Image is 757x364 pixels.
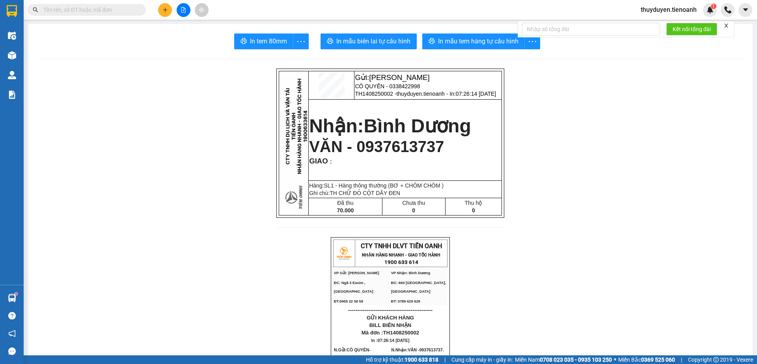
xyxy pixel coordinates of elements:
[334,347,373,361] span: N.Gửi:
[738,3,752,17] button: caret-down
[250,36,287,46] span: In tem 80mm
[362,330,420,336] span: Mã đơn :
[334,271,379,275] span: VP Gửi: [PERSON_NAME]
[309,182,444,189] span: Hàng:SL
[8,347,16,355] span: message
[293,37,308,46] span: more
[328,158,332,165] span: :
[681,355,682,364] span: |
[524,33,540,49] button: more
[361,242,442,250] span: CTY TNHH DLVT TIẾN OANH
[7,5,17,17] img: logo-vxr
[309,190,400,196] span: Ghi chú:
[8,71,16,79] img: warehouse-icon
[369,73,429,82] span: [PERSON_NAME]
[33,7,38,13] span: search
[355,83,420,89] span: CÔ QUYÊN - 0338422998
[177,3,190,17] button: file-add
[713,357,719,362] span: copyright
[330,190,400,196] span: TH CHỮ ĐỎ CỘT DÂY ĐEN
[362,253,440,258] strong: NHẬN HÀNG NHANH - GIAO TỐC HÀNH
[707,6,714,13] img: icon-new-feature
[456,91,496,97] span: 07:26:14 [DATE]
[369,322,412,328] span: BILL BIÊN NHẬN
[336,36,410,46] span: In mẫu biên lai tự cấu hình
[234,33,293,49] button: printerIn tem 80mm
[347,347,369,352] span: CÔ QUYÊN
[8,294,16,302] img: warehouse-icon
[8,51,16,59] img: warehouse-icon
[8,91,16,99] img: solution-icon
[331,182,444,189] span: 1 - Hàng thông thường (BƠ + CHÔM CHÔM )
[8,330,16,337] span: notification
[337,200,353,206] span: Đã thu
[383,330,419,336] span: TH1408250002
[199,7,204,13] span: aim
[337,207,354,214] span: 70.000
[391,347,444,361] span: VĂN -
[355,73,429,82] span: Gửi:
[309,157,328,165] span: GIAO
[158,3,172,17] button: plus
[429,38,435,45] span: printer
[742,6,749,13] span: caret-down
[8,32,16,40] img: warehouse-icon
[334,281,373,293] span: ĐC: Ngã 3 Easim ,[GEOGRAPHIC_DATA]
[397,91,496,97] span: thuyduyen.tienoanh - In:
[195,3,209,17] button: aim
[711,4,716,9] sup: 1
[309,138,444,155] span: VĂN - 0937613737
[309,115,471,136] strong: Nhận:
[293,33,309,49] button: more
[405,357,438,363] strong: 1900 633 818
[364,115,471,136] span: Bình Dương
[723,23,729,28] span: close
[378,338,410,343] span: 07:26:14 [DATE]
[391,347,444,361] span: 0937613737. CCCD :
[712,4,715,9] span: 1
[8,312,16,319] span: question-circle
[634,5,703,15] span: thuyduyen.tienoanh
[43,6,136,14] input: Tìm tên, số ĐT hoặc mã đơn
[371,338,410,343] span: In :
[391,281,446,293] span: ĐC: 660 [GEOGRAPHIC_DATA], [GEOGRAPHIC_DATA]
[391,347,444,361] span: N.Nhận:
[412,207,415,214] span: 0
[618,355,675,364] span: Miền Bắc
[673,25,711,33] span: Kết nối tổng đài
[472,207,475,214] span: 0
[614,358,616,361] span: ⚪️
[348,307,433,313] span: ----------------------------------------------
[327,38,333,45] span: printer
[15,293,17,295] sup: 1
[666,23,717,35] button: Kết nối tổng đài
[641,357,675,363] strong: 0369 525 060
[422,33,525,49] button: printerIn mẫu tem hàng tự cấu hình
[391,299,420,303] span: ĐT: 0789 629 629
[355,91,496,97] span: TH1408250002 -
[465,200,483,206] span: Thu hộ
[438,36,518,46] span: In mẫu tem hàng tự cấu hình
[334,243,354,263] img: logo
[391,271,431,275] span: VP Nhận: Bình Dương
[367,315,414,321] span: GỬI KHÁCH HÀNG
[444,355,446,364] span: |
[525,37,540,46] span: more
[724,6,731,13] img: phone-icon
[384,259,418,265] strong: 1900 633 614
[515,355,612,364] span: Miền Nam
[241,38,247,45] span: printer
[366,355,438,364] span: Hỗ trợ kỹ thuật:
[402,200,425,206] span: Chưa thu
[321,33,417,49] button: printerIn mẫu biên lai tự cấu hình
[334,299,363,303] span: ĐT:0905 22 58 58
[181,7,186,13] span: file-add
[540,357,612,363] strong: 0708 023 035 - 0935 103 250
[162,7,168,13] span: plus
[451,355,513,364] span: Cung cấp máy in - giấy in:
[522,23,660,35] input: Nhập số tổng đài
